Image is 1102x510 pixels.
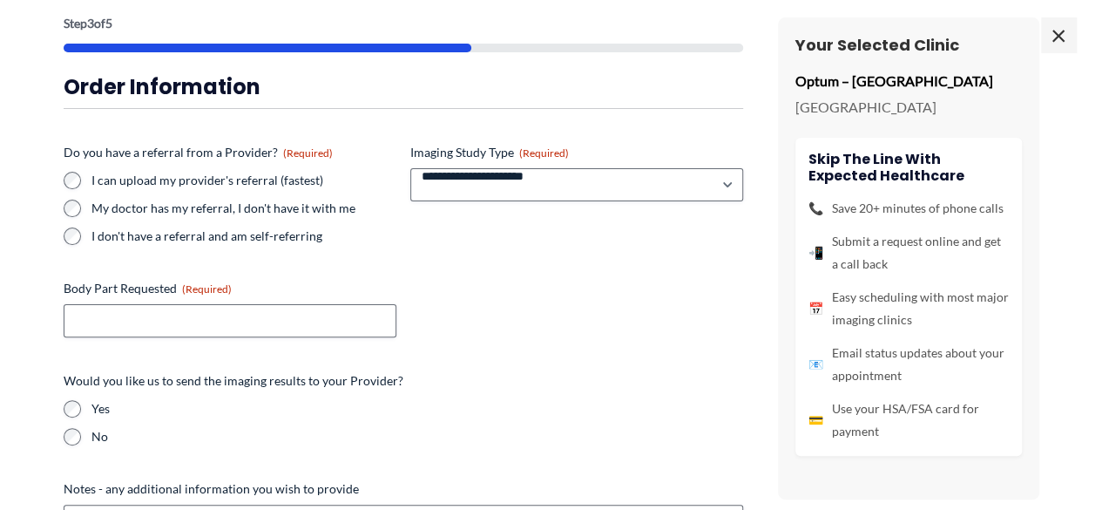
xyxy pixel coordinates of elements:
[283,146,333,160] span: (Required)
[808,342,1009,387] li: Email status updates about your appointment
[808,297,823,320] span: 📅
[91,400,743,418] label: Yes
[808,197,823,220] span: 📞
[105,16,112,31] span: 5
[808,409,823,432] span: 💳
[808,398,1009,443] li: Use your HSA/FSA card for payment
[64,73,743,100] h3: Order Information
[91,200,396,217] label: My doctor has my referral, I don't have it with me
[64,17,743,30] p: Step of
[795,94,1022,120] p: [GEOGRAPHIC_DATA]
[808,230,1009,275] li: Submit a request online and get a call back
[808,197,1009,220] li: Save 20+ minutes of phone calls
[87,16,94,31] span: 3
[64,144,333,161] legend: Do you have a referral from a Provider?
[64,280,396,297] label: Body Part Requested
[808,151,1009,184] h4: Skip the line with Expected Healthcare
[91,172,396,189] label: I can upload my provider's referral (fastest)
[795,68,1022,94] p: Optum – [GEOGRAPHIC_DATA]
[64,480,743,498] label: Notes - any additional information you wish to provide
[519,146,569,160] span: (Required)
[808,241,823,264] span: 📲
[795,35,1022,55] h3: Your Selected Clinic
[410,144,743,161] label: Imaging Study Type
[91,228,396,245] label: I don't have a referral and am self-referring
[1041,17,1076,52] span: ×
[808,286,1009,331] li: Easy scheduling with most major imaging clinics
[91,428,743,445] label: No
[64,372,403,390] legend: Would you like us to send the imaging results to your Provider?
[182,282,232,296] span: (Required)
[808,353,823,376] span: 📧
